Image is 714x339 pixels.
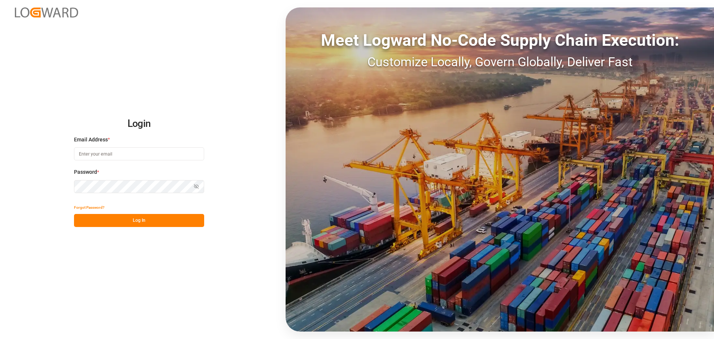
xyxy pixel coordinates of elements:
[286,52,714,71] div: Customize Locally, Govern Globally, Deliver Fast
[74,112,204,136] h2: Login
[74,168,97,176] span: Password
[15,7,78,17] img: Logward_new_orange.png
[74,136,108,144] span: Email Address
[74,201,104,214] button: Forgot Password?
[286,28,714,52] div: Meet Logward No-Code Supply Chain Execution:
[74,214,204,227] button: Log In
[74,147,204,160] input: Enter your email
